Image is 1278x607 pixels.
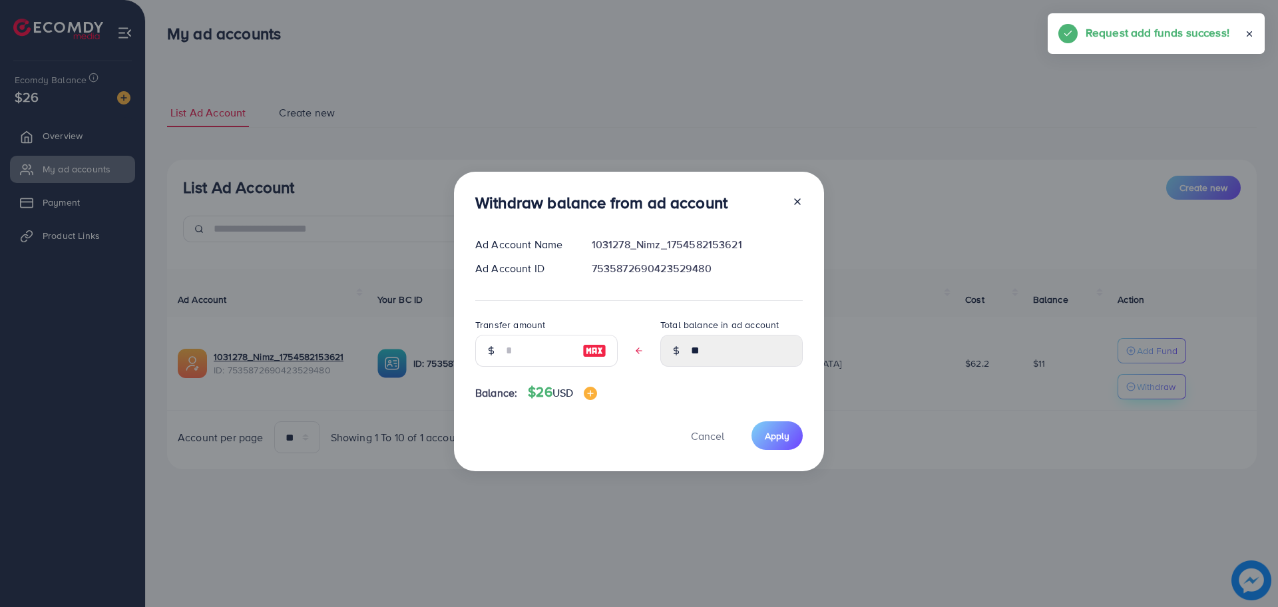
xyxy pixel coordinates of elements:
[765,429,789,443] span: Apply
[674,421,741,450] button: Cancel
[660,318,779,331] label: Total balance in ad account
[582,343,606,359] img: image
[475,318,545,331] label: Transfer amount
[581,237,813,252] div: 1031278_Nimz_1754582153621
[465,237,581,252] div: Ad Account Name
[475,385,517,401] span: Balance:
[528,384,597,401] h4: $26
[1086,24,1229,41] h5: Request add funds success!
[552,385,573,400] span: USD
[584,387,597,400] img: image
[465,261,581,276] div: Ad Account ID
[751,421,803,450] button: Apply
[691,429,724,443] span: Cancel
[475,193,728,212] h3: Withdraw balance from ad account
[581,261,813,276] div: 7535872690423529480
